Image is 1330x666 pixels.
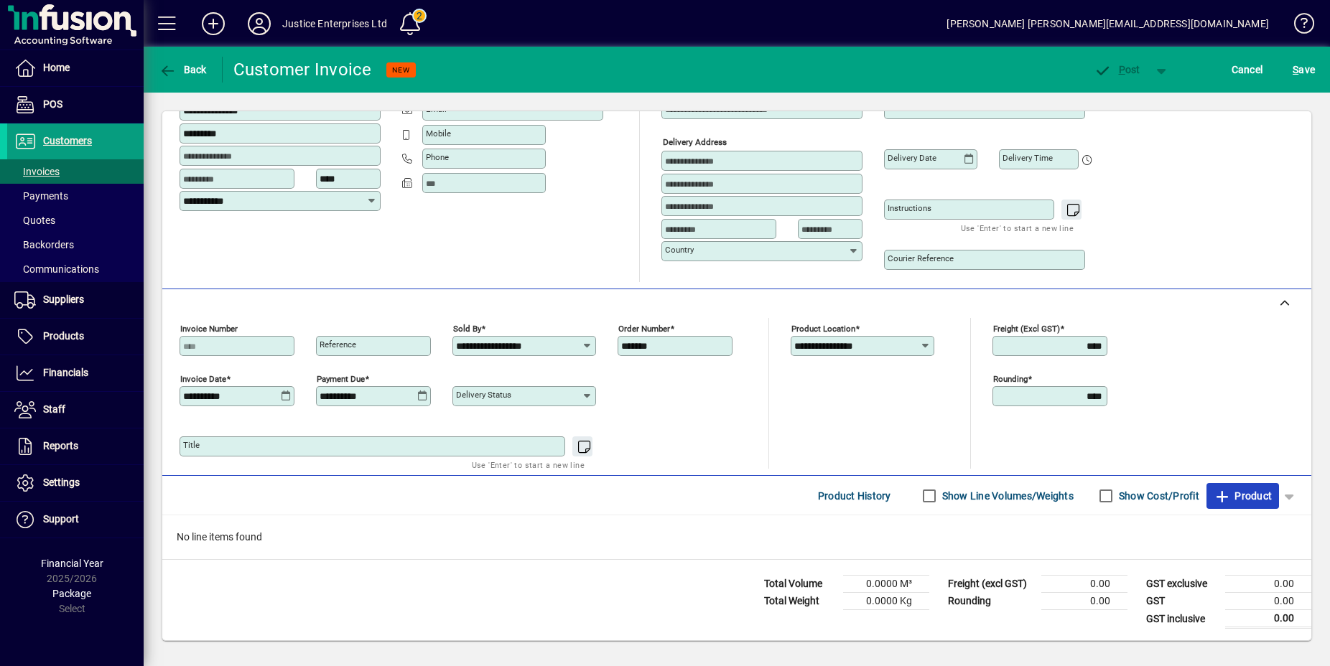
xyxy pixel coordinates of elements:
[7,319,144,355] a: Products
[1116,489,1199,503] label: Show Cost/Profit
[939,489,1074,503] label: Show Line Volumes/Weights
[993,324,1060,334] mat-label: Freight (excl GST)
[14,215,55,226] span: Quotes
[1225,610,1311,628] td: 0.00
[757,576,843,593] td: Total Volume
[52,588,91,599] span: Package
[1139,593,1225,610] td: GST
[1232,58,1263,81] span: Cancel
[888,253,954,263] mat-label: Courier Reference
[155,57,210,83] button: Back
[1119,64,1125,75] span: P
[236,11,282,37] button: Profile
[190,11,236,37] button: Add
[7,257,144,281] a: Communications
[7,87,144,123] a: POS
[282,12,387,35] div: Justice Enterprises Ltd
[1094,64,1140,75] span: ost
[1087,57,1148,83] button: Post
[162,515,1311,559] div: No line items found
[144,57,223,83] app-page-header-button: Back
[1003,153,1053,163] mat-label: Delivery time
[7,428,144,464] a: Reports
[7,233,144,257] a: Backorders
[7,282,144,318] a: Suppliers
[43,440,78,451] span: Reports
[426,152,449,162] mat-label: Phone
[43,513,79,525] span: Support
[1214,484,1272,507] span: Product
[456,390,511,400] mat-label: Delivery status
[843,576,929,593] td: 0.0000 M³
[812,483,897,509] button: Product History
[183,440,200,450] mat-label: Title
[43,294,84,305] span: Suppliers
[43,98,62,110] span: POS
[392,65,410,75] span: NEW
[43,330,84,342] span: Products
[993,374,1028,384] mat-label: Rounding
[7,208,144,233] a: Quotes
[14,190,68,202] span: Payments
[1225,593,1311,610] td: 0.00
[818,484,891,507] span: Product History
[159,64,207,75] span: Back
[757,593,843,610] td: Total Weight
[1283,3,1312,50] a: Knowledge Base
[317,374,365,384] mat-label: Payment due
[180,374,226,384] mat-label: Invoice date
[233,58,372,81] div: Customer Invoice
[961,220,1074,236] mat-hint: Use 'Enter' to start a new line
[1225,576,1311,593] td: 0.00
[1293,58,1315,81] span: ave
[1139,576,1225,593] td: GST exclusive
[453,324,481,334] mat-label: Sold by
[320,339,356,350] mat-label: Reference
[1293,64,1298,75] span: S
[947,12,1269,35] div: [PERSON_NAME] [PERSON_NAME][EMAIL_ADDRESS][DOMAIN_NAME]
[7,159,144,184] a: Invoices
[43,135,92,146] span: Customers
[791,324,855,334] mat-label: Product location
[472,456,585,473] mat-hint: Use 'Enter' to start a new line
[1289,57,1319,83] button: Save
[618,324,670,334] mat-label: Order number
[7,50,144,86] a: Home
[14,263,99,275] span: Communications
[41,558,103,569] span: Financial Year
[43,477,80,488] span: Settings
[180,324,238,334] mat-label: Invoice number
[43,367,88,378] span: Financials
[843,593,929,610] td: 0.0000 Kg
[7,465,144,501] a: Settings
[7,502,144,538] a: Support
[43,403,65,415] span: Staff
[14,166,60,177] span: Invoices
[665,245,694,255] mat-label: Country
[888,203,931,213] mat-label: Instructions
[941,576,1041,593] td: Freight (excl GST)
[888,153,936,163] mat-label: Delivery date
[1041,593,1127,610] td: 0.00
[1228,57,1267,83] button: Cancel
[43,62,70,73] span: Home
[7,184,144,208] a: Payments
[1139,610,1225,628] td: GST inclusive
[426,128,451,139] mat-label: Mobile
[1041,576,1127,593] td: 0.00
[7,355,144,391] a: Financials
[941,593,1041,610] td: Rounding
[7,392,144,428] a: Staff
[1206,483,1279,509] button: Product
[14,239,74,250] span: Backorders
